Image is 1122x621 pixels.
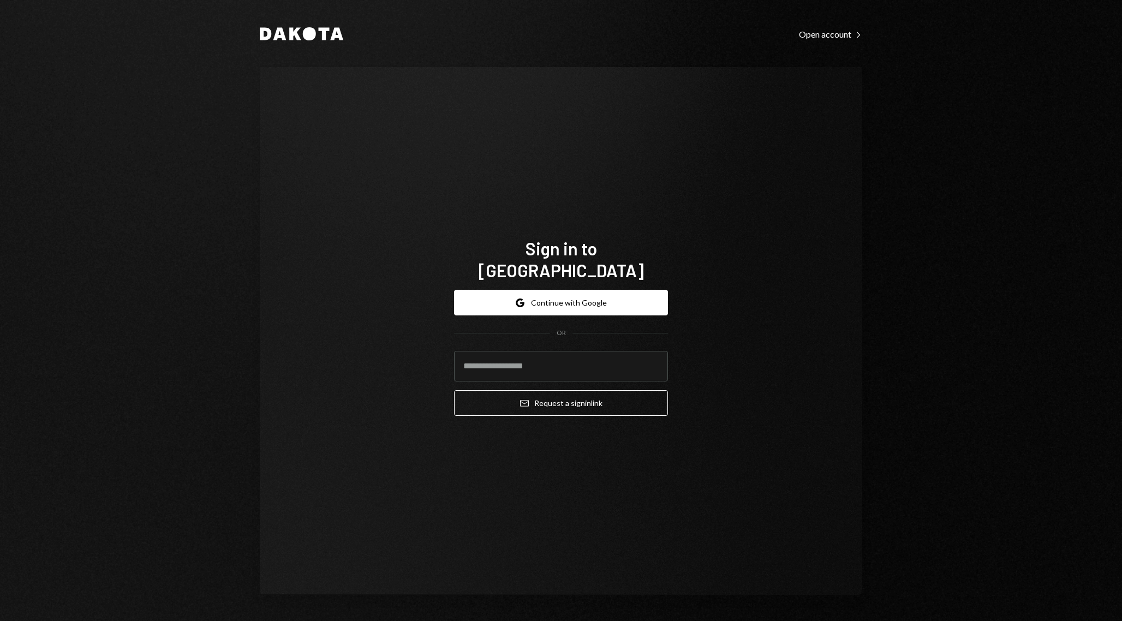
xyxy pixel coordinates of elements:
button: Request a signinlink [454,390,668,416]
div: OR [557,329,566,338]
div: Open account [799,29,862,40]
h1: Sign in to [GEOGRAPHIC_DATA] [454,237,668,281]
a: Open account [799,28,862,40]
button: Continue with Google [454,290,668,315]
